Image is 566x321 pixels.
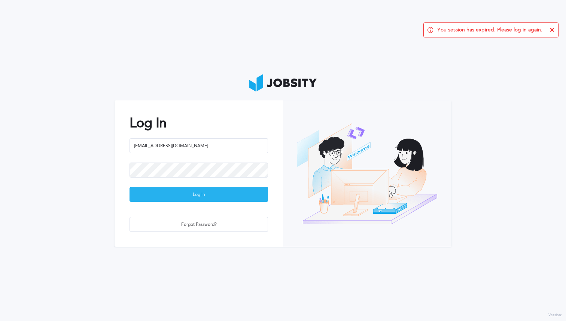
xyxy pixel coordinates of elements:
input: Email [130,138,268,153]
span: You session has expired. Please log in again. [437,27,542,33]
label: Version: [548,313,562,318]
button: Forgot Password? [130,217,268,232]
button: Log In [130,187,268,202]
h2: Log In [130,115,268,131]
